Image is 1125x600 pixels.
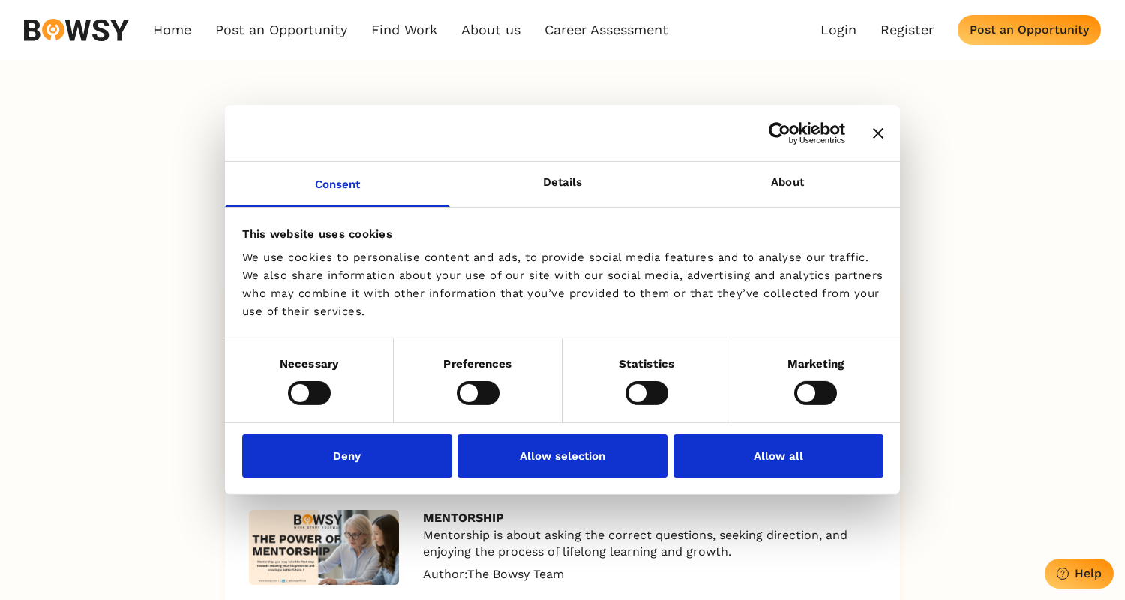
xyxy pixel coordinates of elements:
a: Usercentrics Cookiebot - opens in a new window [714,121,845,144]
a: MENTORSHIP [423,510,876,526]
div: Post an Opportunity [970,22,1089,37]
strong: Marketing [787,357,844,370]
button: Deny [242,434,452,478]
a: Details [450,162,675,207]
img: svg%3e [24,19,129,41]
button: Allow selection [457,434,667,478]
a: Login [820,22,856,38]
a: Career Assessment [544,22,668,38]
a: Register [880,22,934,38]
button: Help [1045,559,1114,589]
p: Author: The Bowsy Team [423,566,876,583]
div: Help [1075,566,1102,580]
a: Consent [225,162,450,207]
p: Mentorship is about asking the correct questions, seeking direction, and enjoying the process of ... [423,527,876,561]
div: This website uses cookies [242,224,883,242]
button: Post an Opportunity [958,15,1101,45]
button: Allow all [673,434,883,478]
button: Close banner [873,127,883,138]
strong: Statistics [619,357,674,370]
img: 5ce5a527-06c0-42ba-aada-070ad3a9a6b3.jpg [249,510,399,585]
strong: Necessary [280,357,338,370]
a: About [675,162,900,207]
a: Home [153,22,191,38]
div: We use cookies to personalise content and ads, to provide social media features and to analyse ou... [242,248,883,320]
strong: Preferences [443,357,511,370]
